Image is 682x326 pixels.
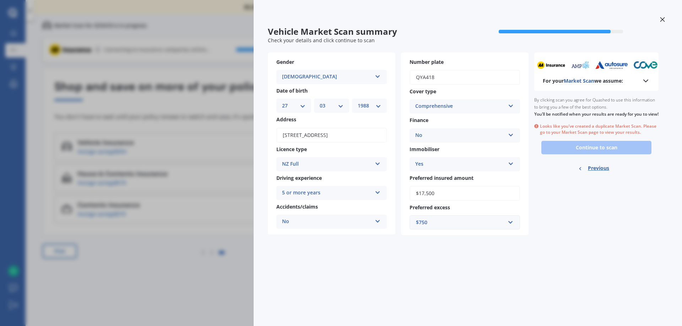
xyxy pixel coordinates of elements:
[595,61,628,69] img: autosure_sm.webp
[276,146,307,153] span: Licence type
[276,59,294,65] span: Gender
[410,59,444,65] span: Number plate
[543,77,623,84] b: For your we assume:
[410,88,436,95] span: Cover type
[410,146,439,153] span: Immobiliser
[570,61,590,69] img: amp_sm.png
[276,175,322,181] span: Driving experience
[564,77,594,84] span: Market Scan
[282,189,372,197] div: 5 or more years
[410,175,473,181] span: Preferred insured amount
[633,61,658,69] img: cove_sm.webp
[282,160,372,168] div: NZ Full
[282,217,372,226] div: No
[268,27,463,37] span: Vehicle Market Scan summary
[276,87,308,94] span: Date of birth
[534,91,659,123] div: By clicking scan you agree for Quashed to use this information to bring you a few of the best opt...
[588,163,609,173] span: Previous
[416,219,505,226] div: $750
[276,203,318,210] span: Accidents/claims
[410,204,450,211] span: Preferred excess
[410,117,428,124] span: Finance
[534,111,659,117] b: You’ll be notified when your results are ready for you to view!
[268,37,375,44] span: Check your details and click continue to scan
[415,102,505,111] div: Comprehensive
[537,61,565,69] img: aa_sm.webp
[534,123,659,136] div: Looks like you’ve created a duplicate Market Scan. Please go to your Market Scan page to view you...
[276,116,296,123] span: Address
[282,73,372,81] div: [DEMOGRAPHIC_DATA]
[415,160,505,168] div: Yes
[415,131,505,140] div: No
